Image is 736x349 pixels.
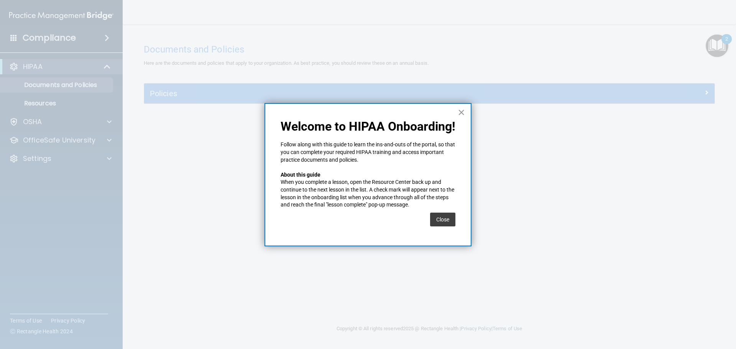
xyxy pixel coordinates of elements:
p: When you complete a lesson, open the Resource Center back up and continue to the next lesson in t... [281,179,455,208]
button: Close [458,106,465,118]
p: Follow along with this guide to learn the ins-and-outs of the portal, so that you can complete yo... [281,141,455,164]
p: Welcome to HIPAA Onboarding! [281,119,455,134]
iframe: Drift Widget Chat Controller [603,295,727,325]
strong: About this guide [281,172,320,178]
button: Close [430,213,455,226]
